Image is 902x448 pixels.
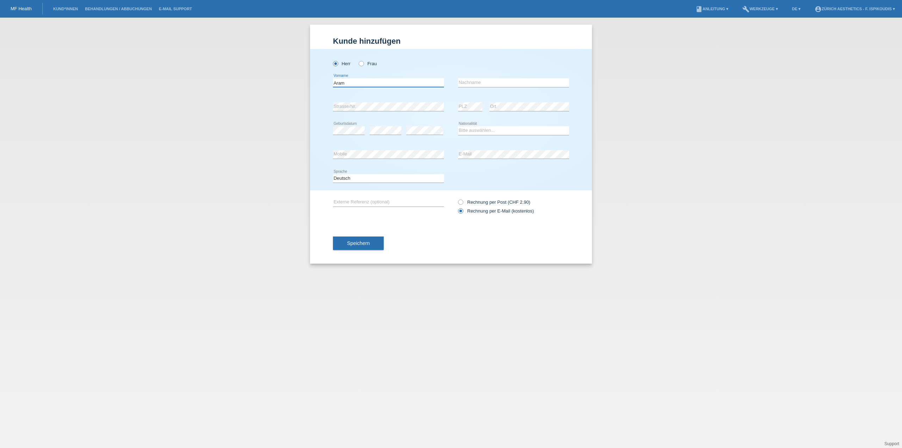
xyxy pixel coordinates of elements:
a: MF Health [11,6,32,11]
label: Rechnung per E-Mail (kostenlos) [458,208,534,214]
h1: Kunde hinzufügen [333,37,569,45]
i: account_circle [815,6,822,13]
input: Herr [333,61,338,66]
i: build [742,6,749,13]
input: Rechnung per Post (CHF 2.90) [458,200,463,208]
label: Rechnung per Post (CHF 2.90) [458,200,530,205]
span: Speichern [347,240,370,246]
a: account_circleZürich Aesthetics - F. Ispikoudis ▾ [811,7,898,11]
label: Herr [333,61,351,66]
i: book [696,6,703,13]
a: Behandlungen / Abbuchungen [81,7,155,11]
a: DE ▾ [789,7,804,11]
a: E-Mail Support [155,7,196,11]
input: Rechnung per E-Mail (kostenlos) [458,208,463,217]
label: Frau [359,61,377,66]
a: buildWerkzeuge ▾ [739,7,781,11]
a: Support [884,441,899,446]
a: bookAnleitung ▾ [692,7,732,11]
a: Kund*innen [50,7,81,11]
input: Frau [359,61,363,66]
button: Speichern [333,237,384,250]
